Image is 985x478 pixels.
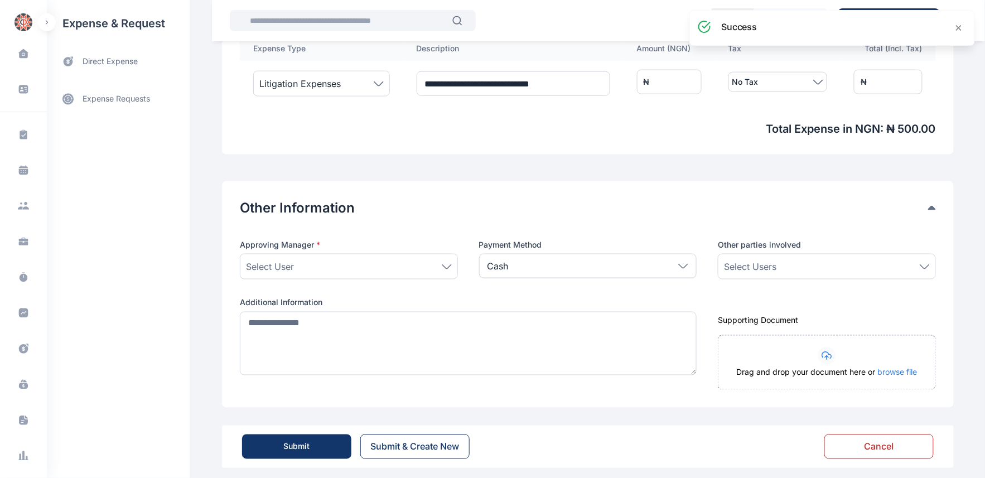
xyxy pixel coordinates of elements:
[721,20,757,33] h3: success
[718,239,801,250] span: Other parties involved
[878,368,918,377] span: browse file
[240,36,403,61] th: Expense Type
[718,367,935,389] div: Drag and drop your document here or
[487,259,509,273] p: Cash
[246,260,294,273] span: Select User
[240,239,320,250] span: Approving Manager
[47,85,190,112] a: expense requests
[718,315,936,326] div: Supporting Document
[83,56,138,67] span: direct expense
[360,434,470,459] button: Submit & Create New
[240,121,936,137] span: Total Expense in NGN : ₦ 500.00
[240,297,697,308] label: Additional Information
[47,76,190,112] div: expense requests
[624,36,715,61] th: Amount ( NGN )
[403,36,624,61] th: Description
[724,260,776,273] span: Select Users
[284,441,310,452] div: Submit
[47,47,190,76] a: direct expense
[732,75,759,89] span: No Tax
[824,434,934,459] button: Cancel
[240,199,936,217] div: Other Information
[242,434,351,459] button: Submit
[259,77,341,90] span: Litigation Expenses
[644,76,650,88] div: ₦
[240,199,928,217] button: Other Information
[861,76,867,88] div: ₦
[479,239,697,250] label: Payment Method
